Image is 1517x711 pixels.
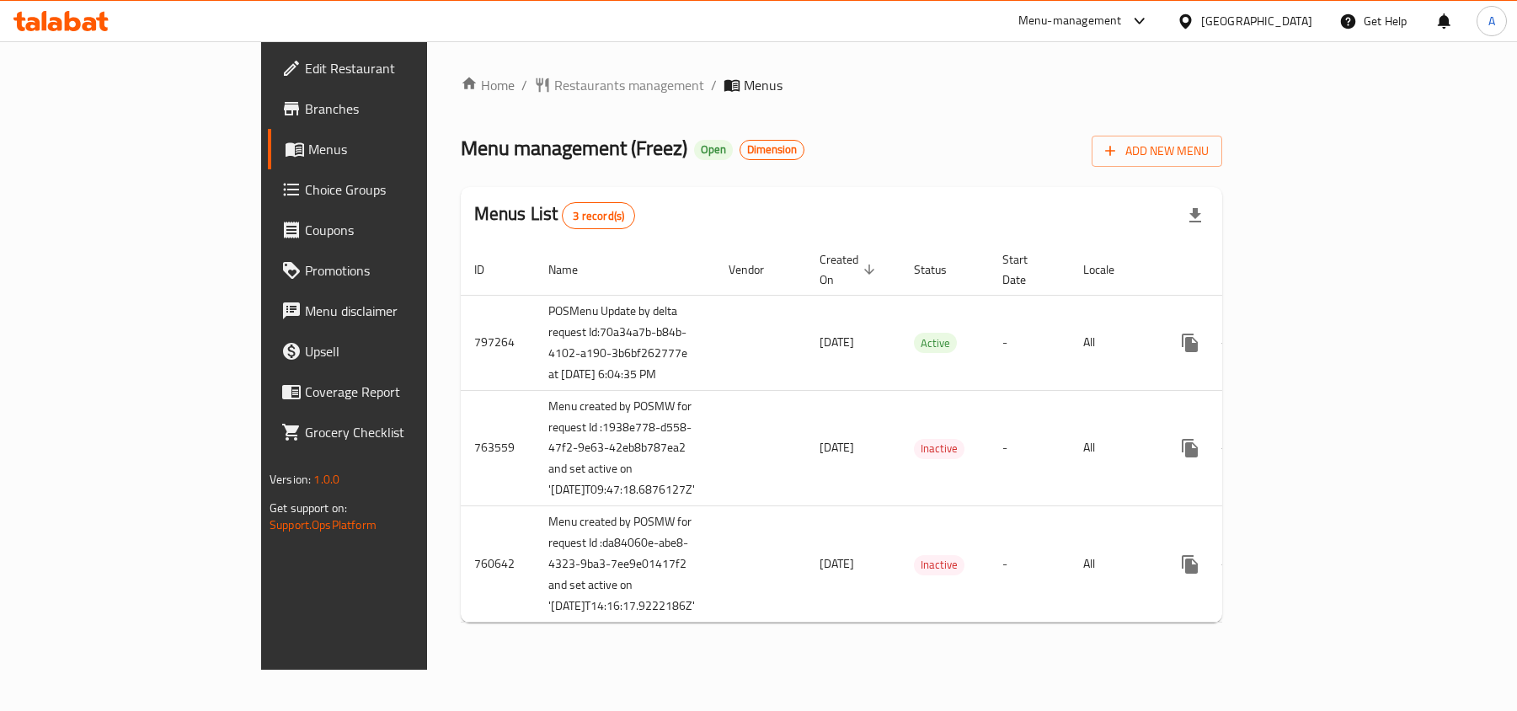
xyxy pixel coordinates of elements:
button: Add New Menu [1092,136,1222,167]
button: more [1170,428,1210,468]
span: Menus [744,75,783,95]
h2: Menus List [474,201,635,229]
span: Open [694,142,733,157]
span: Promotions [305,260,501,281]
span: A [1488,12,1495,30]
a: Coverage Report [268,372,515,412]
span: Coupons [305,220,501,240]
td: All [1070,390,1156,506]
td: All [1070,506,1156,623]
li: / [711,75,717,95]
span: Edit Restaurant [305,58,501,78]
span: Menus [308,139,501,159]
span: Grocery Checklist [305,422,501,442]
span: 3 record(s) [563,208,634,224]
a: Branches [268,88,515,129]
td: - [989,506,1070,623]
span: Menu management ( Freez ) [461,129,687,167]
td: Menu created by POSMW for request Id :1938e778-d558-47f2-9e63-42eb8b787ea2 and set active on '[DA... [535,390,715,506]
div: Export file [1175,195,1215,236]
span: Status [914,259,969,280]
nav: breadcrumb [461,75,1222,95]
a: Restaurants management [534,75,704,95]
div: Menu-management [1018,11,1122,31]
td: - [989,295,1070,390]
a: Upsell [268,331,515,372]
span: [DATE] [820,331,854,353]
button: more [1170,323,1210,363]
span: Version: [270,468,311,490]
button: Change Status [1210,544,1251,585]
a: Menus [268,129,515,169]
span: Locale [1083,259,1136,280]
a: Coupons [268,210,515,250]
span: 1.0.0 [313,468,339,490]
span: Inactive [914,555,964,575]
span: Restaurants management [554,75,704,95]
span: Get support on: [270,497,347,519]
li: / [521,75,527,95]
a: Grocery Checklist [268,412,515,452]
a: Menu disclaimer [268,291,515,331]
span: Inactive [914,439,964,458]
td: - [989,390,1070,506]
button: Change Status [1210,428,1251,468]
td: Menu created by POSMW for request Id :da84060e-abe8-4323-9ba3-7ee9e01417f2 and set active on '[DA... [535,506,715,623]
div: Open [694,140,733,160]
a: Promotions [268,250,515,291]
div: Inactive [914,439,964,459]
span: Branches [305,99,501,119]
span: Created On [820,249,880,290]
td: All [1070,295,1156,390]
div: Total records count [562,202,635,229]
span: Upsell [305,341,501,361]
div: Inactive [914,555,964,575]
span: Name [548,259,600,280]
span: Dimension [740,142,804,157]
span: [DATE] [820,553,854,575]
span: Coverage Report [305,382,501,402]
div: [GEOGRAPHIC_DATA] [1201,12,1312,30]
a: Choice Groups [268,169,515,210]
span: Active [914,334,957,353]
th: Actions [1156,244,1345,296]
button: Change Status [1210,323,1251,363]
span: Vendor [729,259,786,280]
span: Choice Groups [305,179,501,200]
a: Support.OpsPlatform [270,514,377,536]
span: Start Date [1002,249,1050,290]
span: Add New Menu [1105,141,1209,162]
td: POSMenu Update by delta request Id:70a34a7b-b84b-4102-a190-3b6bf262777e at [DATE] 6:04:35 PM [535,295,715,390]
span: Menu disclaimer [305,301,501,321]
span: [DATE] [820,436,854,458]
span: ID [474,259,506,280]
a: Edit Restaurant [268,48,515,88]
button: more [1170,544,1210,585]
table: enhanced table [461,244,1345,623]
